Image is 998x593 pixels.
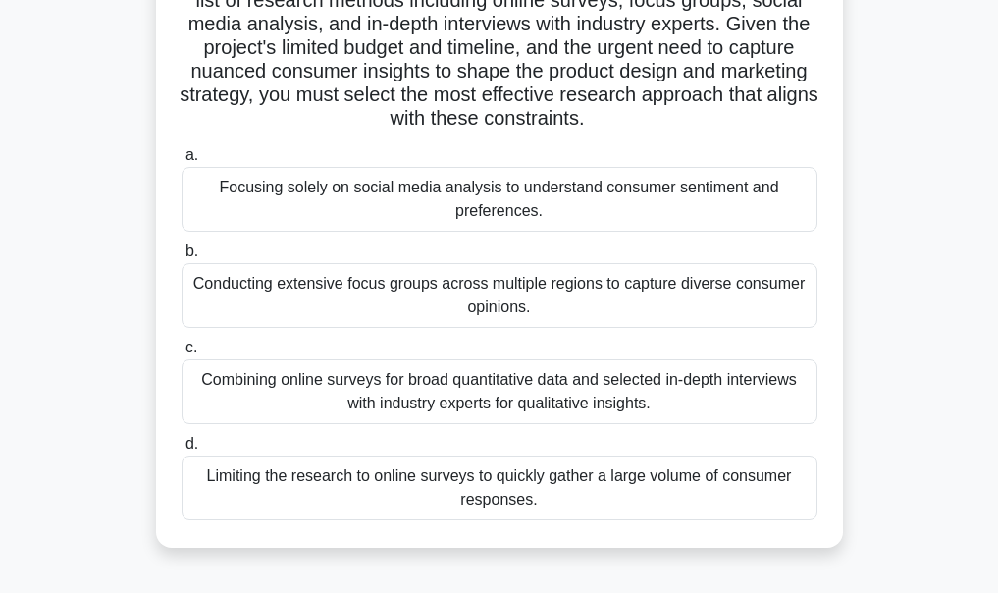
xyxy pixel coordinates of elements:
[185,339,197,355] span: c.
[182,456,817,520] div: Limiting the research to online surveys to quickly gather a large volume of consumer responses.
[182,263,817,328] div: Conducting extensive focus groups across multiple regions to capture diverse consumer opinions.
[185,146,198,163] span: a.
[185,243,198,259] span: b.
[182,359,817,424] div: Combining online surveys for broad quantitative data and selected in-depth interviews with indust...
[185,435,198,452] span: d.
[182,167,817,232] div: Focusing solely on social media analysis to understand consumer sentiment and preferences.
